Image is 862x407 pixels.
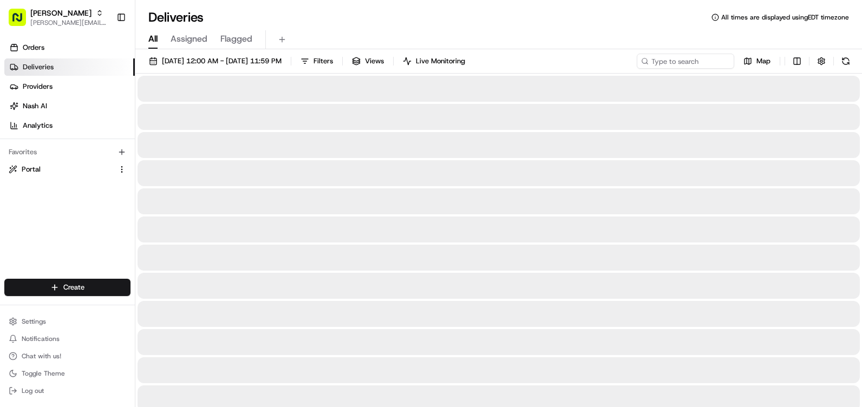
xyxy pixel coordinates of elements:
a: Providers [4,78,135,95]
span: Views [365,56,384,66]
button: Live Monitoring [398,54,470,69]
span: Toggle Theme [22,369,65,378]
div: Favorites [4,143,130,161]
button: Toggle Theme [4,366,130,381]
button: Notifications [4,331,130,346]
span: Portal [22,165,41,174]
span: Analytics [23,121,53,130]
button: Settings [4,314,130,329]
span: Providers [23,82,53,91]
span: All [148,32,158,45]
h1: Deliveries [148,9,204,26]
span: Flagged [220,32,252,45]
a: Analytics [4,117,135,134]
button: Map [739,54,775,69]
a: Orders [4,39,135,56]
a: Nash AI [4,97,135,115]
button: Create [4,279,130,296]
button: [DATE] 12:00 AM - [DATE] 11:59 PM [144,54,286,69]
button: Filters [296,54,338,69]
span: Chat with us! [22,352,61,360]
span: All times are displayed using EDT timezone [721,13,849,22]
button: Views [347,54,389,69]
span: Log out [22,386,44,395]
button: [PERSON_NAME] [30,8,92,18]
span: [DATE] 12:00 AM - [DATE] 11:59 PM [162,56,282,66]
span: Map [756,56,770,66]
button: [PERSON_NAME][PERSON_NAME][EMAIL_ADDRESS][PERSON_NAME][DOMAIN_NAME] [4,4,112,30]
span: Live Monitoring [416,56,465,66]
button: Portal [4,161,130,178]
span: Create [63,283,84,292]
a: Portal [9,165,113,174]
button: [PERSON_NAME][EMAIL_ADDRESS][PERSON_NAME][DOMAIN_NAME] [30,18,108,27]
span: Settings [22,317,46,326]
input: Type to search [637,54,734,69]
span: Deliveries [23,62,54,72]
button: Refresh [838,54,853,69]
a: Deliveries [4,58,135,76]
button: Log out [4,383,130,398]
span: Orders [23,43,44,52]
span: Filters [314,56,333,66]
span: Notifications [22,334,60,343]
span: Nash AI [23,101,47,111]
span: Assigned [171,32,207,45]
button: Chat with us! [4,349,130,364]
